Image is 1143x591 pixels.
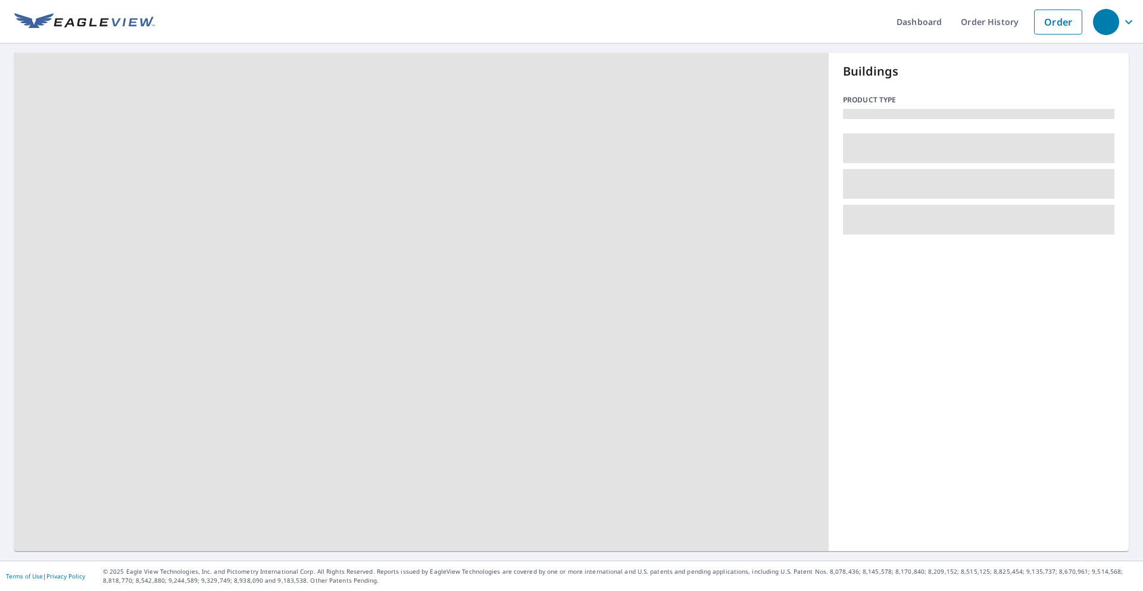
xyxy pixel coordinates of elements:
p: © 2025 Eagle View Technologies, Inc. and Pictometry International Corp. All Rights Reserved. Repo... [103,567,1137,585]
p: Product type [843,95,1114,105]
p: Buildings [843,62,1114,80]
a: Order [1034,10,1082,35]
p: | [6,573,85,580]
a: Privacy Policy [46,572,85,580]
a: Terms of Use [6,572,43,580]
img: EV Logo [14,13,155,31]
